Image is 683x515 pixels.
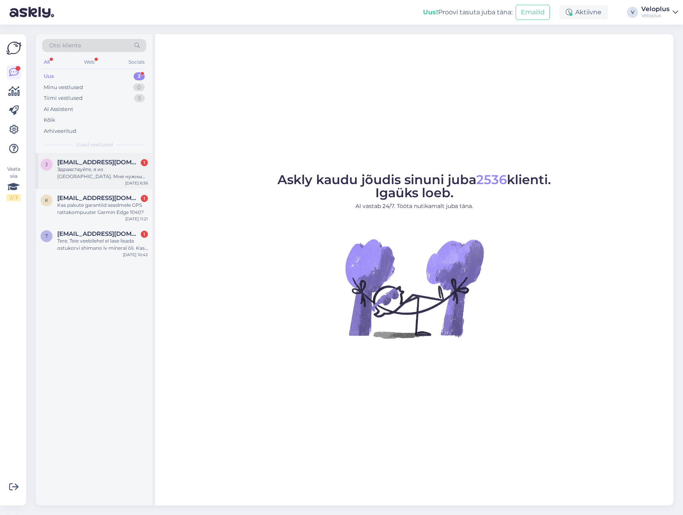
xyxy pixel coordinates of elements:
span: Uued vestlused [76,141,113,148]
div: 1 [141,231,148,238]
div: 5 [134,94,145,102]
span: timhd@mail.ru [57,230,140,237]
div: Kõik [44,116,55,124]
div: [DATE] 6:36 [125,180,148,186]
span: t [45,233,48,239]
div: [DATE] 10:42 [123,252,148,258]
div: Web [82,57,96,67]
span: Kellymiadzieles@gmail.com [57,194,140,202]
div: Veloplus [641,6,669,12]
span: joni26171@gmail.com [57,159,140,166]
span: Otsi kliente [49,41,81,50]
span: Askly kaudu jõudis sinuni juba klienti. Igaüks loeb. [277,172,551,200]
div: 3 [134,72,145,80]
span: j [45,161,48,167]
b: Uus! [423,8,438,16]
div: 1 [141,159,148,166]
div: Veloplus [641,12,669,19]
a: VeloplusVeloplus [641,6,678,19]
div: Minu vestlused [44,84,83,91]
img: No Chat active [343,217,486,360]
div: 2 / 3 [6,194,21,201]
div: Aktiivne [559,5,608,19]
div: Kas pakute garantiid seadmele GPS rattakompuuter Garmin Edge 1040? [57,202,148,216]
div: 1 [141,195,148,202]
span: K [45,197,49,203]
div: Tiimi vestlused [44,94,83,102]
div: 0 [133,84,145,91]
div: Tere. Teie veebilehel ei lase lisada ostukorvi shimano lv mineral õli. Kas on olemas või ei ole s... [57,237,148,252]
div: Vaata siia [6,165,21,201]
span: 2536 [476,172,507,187]
div: AI Assistent [44,105,73,113]
div: V [627,7,638,18]
div: Uus [44,72,54,80]
div: Здравствуйте, я из [GEOGRAPHIC_DATA]. Мне нужны лыжи. Можете ли вы доставить их в [GEOGRAPHIC_DATA]? [57,166,148,180]
button: Emailid [516,5,550,20]
div: Socials [127,57,146,67]
div: Proovi tasuta juba täna: [423,8,512,17]
div: [DATE] 11:21 [125,216,148,222]
img: Askly Logo [6,41,21,56]
div: Arhiveeritud [44,127,76,135]
div: All [42,57,51,67]
p: AI vastab 24/7. Tööta nutikamalt juba täna. [277,202,551,210]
